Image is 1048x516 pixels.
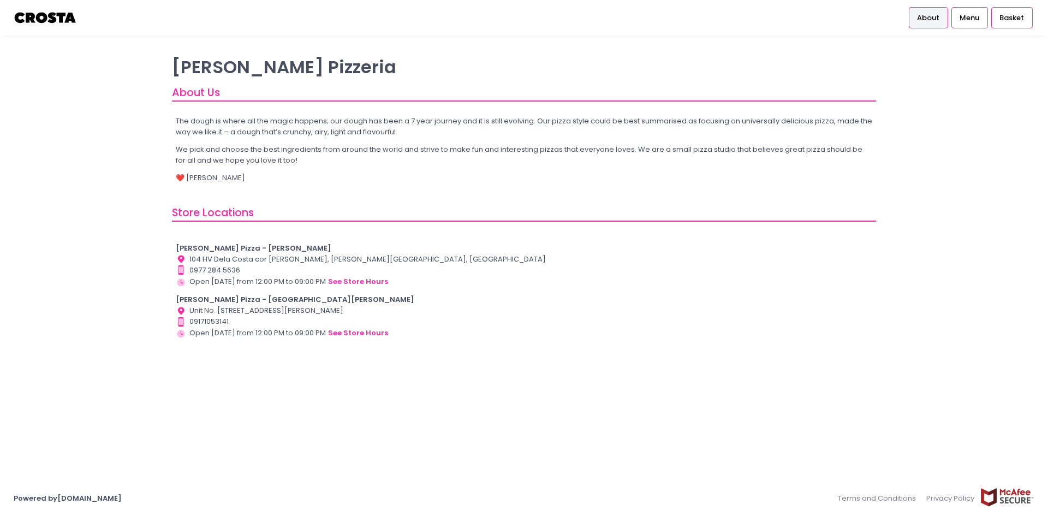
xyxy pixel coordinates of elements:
div: Open [DATE] from 12:00 PM to 09:00 PM [176,327,873,339]
button: see store hours [327,327,389,339]
img: logo [14,8,78,27]
p: The dough is where all the magic happens; our dough has been a 7 year journey and it is still evo... [176,116,873,137]
a: Powered by[DOMAIN_NAME] [14,493,122,503]
p: ❤️ [PERSON_NAME] [176,173,873,183]
b: [PERSON_NAME] Pizza - [PERSON_NAME] [176,243,331,253]
a: Menu [951,7,988,28]
span: Basket [999,13,1024,23]
a: Terms and Conditions [838,488,921,509]
button: see store hours [327,276,389,288]
p: [PERSON_NAME] Pizzeria [172,56,876,78]
span: About [917,13,939,23]
div: Unit No. [STREET_ADDRESS][PERSON_NAME] [176,305,873,316]
div: 104 HV Dela Costa cor [PERSON_NAME], [PERSON_NAME][GEOGRAPHIC_DATA], [GEOGRAPHIC_DATA] [176,254,873,265]
div: 09171053141 [176,316,873,327]
img: mcafee-secure [980,488,1034,507]
p: We pick and choose the best ingredients from around the world and strive to make fun and interest... [176,144,873,165]
div: Store Locations [172,205,876,222]
b: [PERSON_NAME] Pizza - [GEOGRAPHIC_DATA][PERSON_NAME] [176,294,414,305]
span: Menu [960,13,979,23]
a: About [909,7,948,28]
a: Privacy Policy [921,488,980,509]
div: About Us [172,85,876,102]
div: Open [DATE] from 12:00 PM to 09:00 PM [176,276,873,288]
div: 0977 284 5636 [176,265,873,276]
